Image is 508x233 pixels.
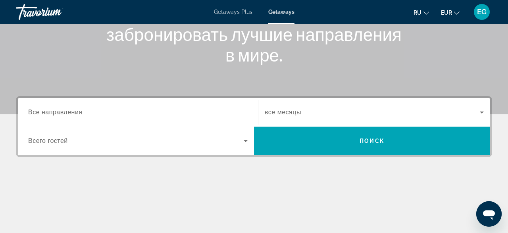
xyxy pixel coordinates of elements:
span: все месяцы [265,109,301,116]
div: Search widget [18,98,490,155]
h1: Поможем вам найти и забронировать лучшие направления в мире. [105,3,403,65]
span: Всего гостей [28,137,68,144]
button: Поиск [254,127,490,155]
button: User Menu [471,4,492,20]
button: Change currency [441,7,460,18]
span: EUR [441,10,452,16]
span: ru [414,10,421,16]
span: Все направления [28,109,83,116]
a: Travorium [16,2,95,22]
span: Поиск [360,138,385,144]
iframe: Schaltfläche zum Öffnen des Messaging-Fensters [476,201,502,227]
a: Getaways [268,9,294,15]
button: Change language [414,7,429,18]
span: EG [477,8,487,16]
a: Getaways Plus [214,9,252,15]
